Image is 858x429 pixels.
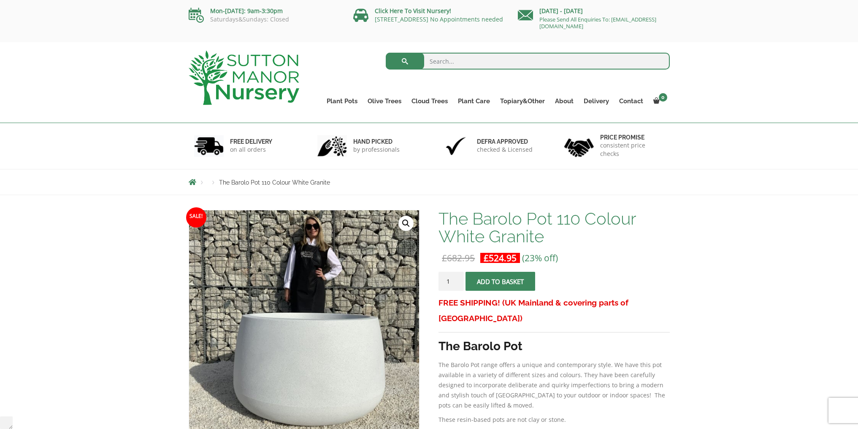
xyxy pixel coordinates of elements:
a: Contact [614,95,648,107]
p: These resin-based pots are not clay or stone. [438,415,669,425]
a: Please Send All Enquiries To: [EMAIL_ADDRESS][DOMAIN_NAME] [539,16,656,30]
span: 0 [659,93,667,102]
p: on all orders [230,145,272,154]
a: Olive Trees [363,95,406,107]
p: checked & Licensed [477,145,533,154]
h3: FREE SHIPPING! (UK Mainland & covering parts of [GEOGRAPHIC_DATA]) [438,295,669,326]
img: 1.jpg [194,135,224,157]
a: Topiary&Other [495,95,550,107]
a: About [550,95,579,107]
h6: Defra approved [477,138,533,145]
h1: The Barolo Pot 110 Colour White Granite [438,210,669,245]
input: Search... [386,53,670,70]
button: Add to basket [466,272,535,291]
strong: The Barolo Pot [438,339,522,353]
bdi: 682.95 [442,252,475,264]
bdi: 524.95 [484,252,517,264]
img: 4.jpg [564,133,594,159]
p: [DATE] - [DATE] [518,6,670,16]
a: Cloud Trees [406,95,453,107]
span: (23% off) [522,252,558,264]
a: Delivery [579,95,614,107]
a: [STREET_ADDRESS] No Appointments needed [375,15,503,23]
img: 3.jpg [441,135,471,157]
nav: Breadcrumbs [189,179,670,185]
input: Product quantity [438,272,464,291]
h6: FREE DELIVERY [230,138,272,145]
a: Plant Care [453,95,495,107]
a: 0 [648,95,670,107]
a: Plant Pots [322,95,363,107]
a: View full-screen image gallery [398,216,414,231]
p: consistent price checks [600,141,664,158]
h6: Price promise [600,134,664,141]
p: by professionals [353,145,400,154]
a: Click Here To Visit Nursery! [375,7,451,15]
img: 2.jpg [317,135,347,157]
span: £ [484,252,489,264]
img: logo [189,51,299,105]
span: Sale! [186,207,206,228]
p: Mon-[DATE]: 9am-3:30pm [189,6,341,16]
span: £ [442,252,447,264]
p: The Barolo Pot range offers a unique and contemporary style. We have this pot available in a vari... [438,360,669,410]
p: Saturdays&Sundays: Closed [189,16,341,23]
span: The Barolo Pot 110 Colour White Granite [219,179,330,186]
h6: hand picked [353,138,400,145]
